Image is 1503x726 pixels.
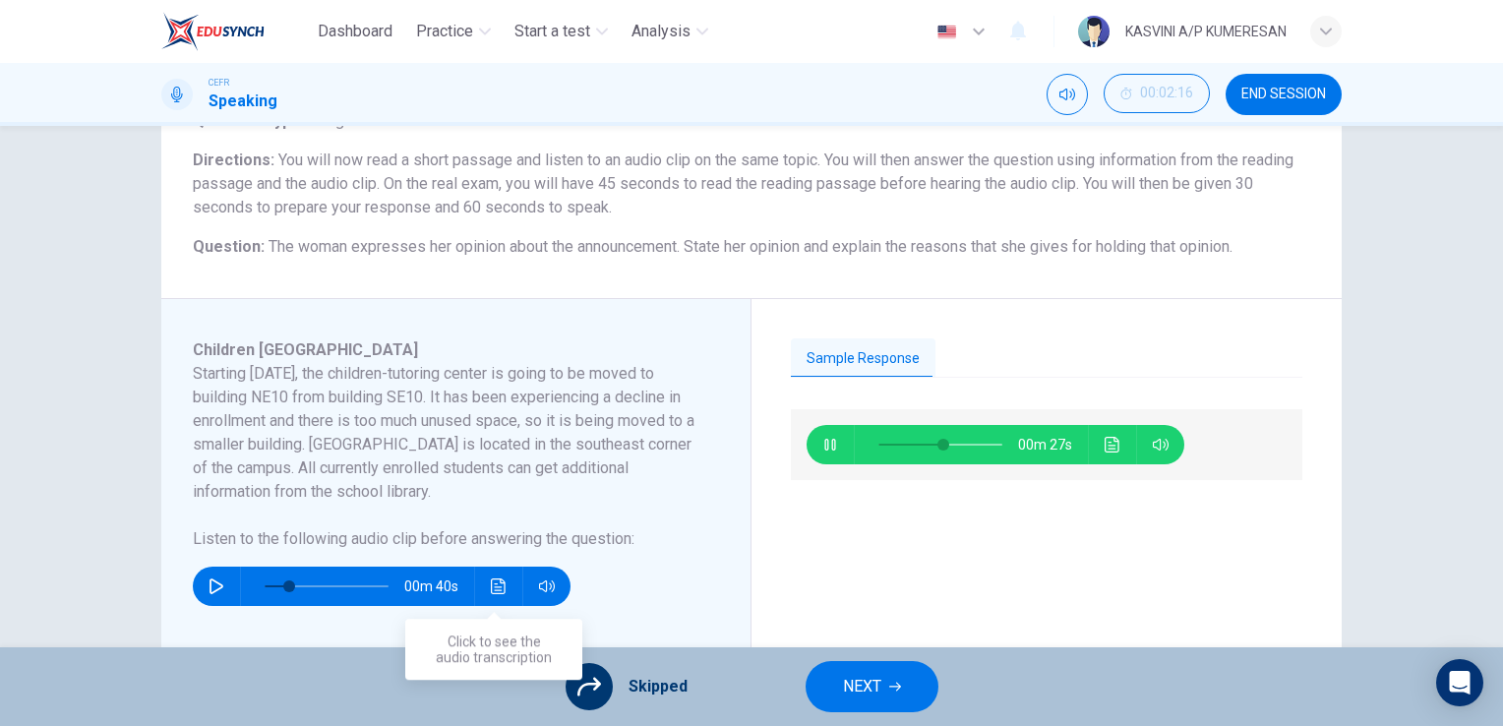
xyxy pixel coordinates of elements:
[1125,20,1287,43] div: KASVINI A/P KUMERESAN
[209,90,277,113] h1: Speaking
[1226,74,1342,115] button: END SESSION
[408,14,499,49] button: Practice
[1097,425,1128,464] button: Click to see the audio transcription
[1047,74,1088,115] div: Mute
[791,338,1302,380] div: basic tabs example
[631,20,691,43] span: Analysis
[405,619,582,680] div: Click to see the audio transcription
[1104,74,1210,113] button: 00:02:16
[629,675,688,698] span: Skipped
[193,149,1310,219] h6: Directions :
[1140,86,1193,101] span: 00:02:16
[318,20,392,43] span: Dashboard
[161,12,265,51] img: EduSynch logo
[416,20,473,43] span: Practice
[193,340,418,359] span: Children [GEOGRAPHIC_DATA]
[483,567,514,606] button: Click to see the audio transcription
[1241,87,1326,102] span: END SESSION
[791,338,935,380] button: Sample Response
[1436,659,1483,706] div: Open Intercom Messenger
[193,527,695,551] h6: Listen to the following audio clip before answering the question :
[934,25,959,39] img: en
[514,20,590,43] span: Start a test
[1104,74,1210,115] div: Hide
[1018,425,1088,464] span: 00m 27s
[209,76,229,90] span: CEFR
[624,14,716,49] button: Analysis
[507,14,616,49] button: Start a test
[843,673,881,700] span: NEXT
[193,151,1293,216] span: You will now read a short passage and listen to an audio clip on the same topic. You will then an...
[310,14,400,49] button: Dashboard
[806,661,938,712] button: NEXT
[1078,16,1110,47] img: Profile picture
[193,362,695,504] h6: Starting [DATE], the children-tutoring center is going to be moved to building NE10 from building...
[193,235,1310,259] h6: Question :
[404,567,474,606] span: 00m 40s
[161,12,310,51] a: EduSynch logo
[269,237,1232,256] span: The woman expresses her opinion about the announcement. State her opinion and explain the reasons...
